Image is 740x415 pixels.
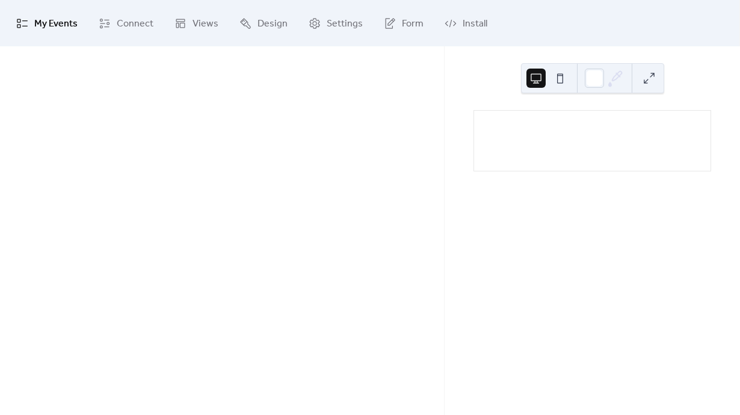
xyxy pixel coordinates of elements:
span: Settings [327,14,363,33]
a: Views [165,5,227,41]
a: Design [230,5,297,41]
a: My Events [7,5,87,41]
span: Form [402,14,424,33]
span: My Events [34,14,78,33]
span: Views [193,14,218,33]
a: Form [375,5,433,41]
a: Connect [90,5,162,41]
span: Design [257,14,288,33]
a: Settings [300,5,372,41]
a: Install [436,5,496,41]
span: Connect [117,14,153,33]
span: Install [463,14,487,33]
